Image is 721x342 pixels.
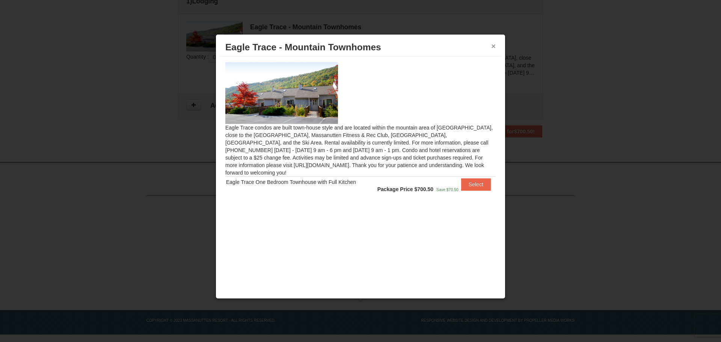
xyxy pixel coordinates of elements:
button: Select [461,178,491,190]
img: 19218983-1-9b289e55.jpg [225,62,338,124]
span: Save $70.50 [436,187,459,192]
div: Eagle Trace condos are built town-house style and are located within the mountain area of [GEOGRA... [220,57,501,208]
strong: Package Price $700.50 [377,186,433,192]
span: Eagle Trace - Mountain Townhomes [225,42,381,52]
button: × [491,42,496,50]
div: Eagle Trace One Bedroom Townhouse with Full Kitchen [226,178,368,186]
